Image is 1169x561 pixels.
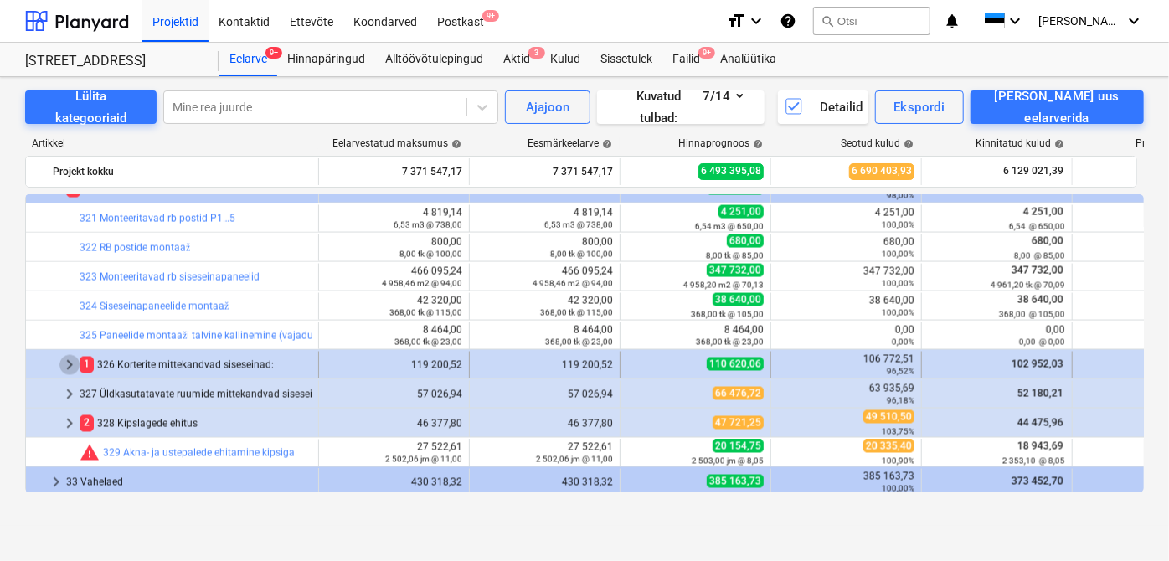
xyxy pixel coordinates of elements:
span: help [1051,139,1064,149]
span: 4 251,00 [718,205,764,219]
div: Eelarve [219,43,277,76]
small: 100,00% [882,220,914,229]
span: help [749,139,763,149]
small: 103,75% [882,427,914,436]
div: Kuvatud tulbad : 7/14 [617,85,744,130]
small: 4 958,20 m2 @ 70,13 [683,280,764,290]
span: keyboard_arrow_right [59,414,80,434]
span: keyboard_arrow_right [59,384,80,404]
span: 3 [528,47,545,59]
span: 680,00 [1030,235,1065,247]
button: Ajajoon [505,90,590,124]
small: 8,00 @ 85,00 [1014,251,1065,260]
i: format_size [726,11,746,31]
a: Aktid3 [493,43,540,76]
div: Eesmärkeelarve [528,137,612,149]
div: 4 819,14 [326,207,462,230]
button: [PERSON_NAME] uus eelarverida [971,90,1144,124]
span: 9+ [698,47,715,59]
span: 385 163,73 [707,475,764,488]
span: 49 510,50 [863,410,914,424]
span: 38 640,00 [713,293,764,306]
span: 44 475,96 [1016,417,1065,429]
small: 2 353,10 @ 8,05 [1002,456,1065,466]
small: 8,00 tk @ 100,00 [550,250,613,259]
div: Lülita kategooriaid [45,85,136,130]
div: Kulud [540,43,590,76]
div: 8 464,00 [326,324,462,347]
small: 368,00 tk @ 115,00 [540,308,613,317]
i: Abikeskus [780,11,796,31]
div: 800,00 [326,236,462,260]
div: Failid [662,43,710,76]
i: keyboard_arrow_down [1005,11,1025,31]
span: 20 335,40 [863,440,914,453]
a: 329 Akna- ja ustepalede ehitamine kipsiga [103,447,295,459]
button: Kuvatud tulbad:7/14 [597,90,765,124]
div: 119 200,52 [476,359,613,371]
small: 100,90% [882,456,914,466]
small: 368,00 tk @ 23,00 [394,337,462,347]
span: 18 943,69 [1016,440,1065,452]
a: 324 Siseseinapaneelide montaaž [80,301,229,312]
span: 680,00 [727,234,764,248]
small: 0,00% [892,337,914,347]
small: 368,00 tk @ 115,00 [389,308,462,317]
small: 4 961,20 tk @ 70,09 [991,280,1065,290]
small: 100,00% [882,484,914,493]
div: 7 371 547,17 [476,158,613,185]
div: [STREET_ADDRESS] [25,53,199,70]
small: 6,54 @ 650,00 [1009,222,1065,231]
div: 466 095,24 [476,265,613,289]
span: search [821,14,834,28]
div: 57 026,94 [326,389,462,400]
i: notifications [944,11,960,31]
small: 8,00 tk @ 100,00 [399,250,462,259]
div: Projekt kokku [53,158,312,185]
small: 6,53 m3 @ 738,00 [394,220,462,229]
div: Eelarvestatud maksumus [332,137,461,149]
div: 327 Üldkasutatavate ruumide mittekandvad siseseinad: [80,381,312,408]
div: 46 377,80 [476,418,613,430]
a: Sissetulek [590,43,662,76]
small: 98,00% [887,191,914,200]
small: 6,53 m3 @ 738,00 [544,220,613,229]
a: Failid9+ [662,43,710,76]
span: 9+ [265,47,282,59]
span: help [900,139,914,149]
div: 106 772,51 [778,353,914,377]
span: keyboard_arrow_right [59,355,80,375]
i: keyboard_arrow_down [746,11,766,31]
small: 2 502,06 jm @ 11,00 [536,455,613,464]
div: 0,00 [929,324,1065,347]
div: 57 026,94 [476,389,613,400]
div: 8 464,00 [476,324,613,347]
div: 326 Korterite mittekandvad siseseinad: [80,352,312,378]
div: 680,00 [778,236,914,260]
div: 0,00 [778,324,914,347]
small: 100,00% [882,308,914,317]
span: 52 180,21 [1016,388,1065,399]
div: 42 320,00 [476,295,613,318]
div: Ekspordi [893,96,945,118]
div: 385 163,73 [778,471,914,494]
span: help [448,139,461,149]
span: 1 [80,357,94,373]
div: 347 732,00 [778,265,914,289]
button: Ekspordi [875,90,963,124]
div: 4 819,14 [476,207,613,230]
div: Hinnaprognoos [678,137,763,149]
div: 63 935,69 [778,383,914,406]
div: 46 377,80 [326,418,462,430]
span: 6 493 395,08 [698,163,764,179]
a: Alltöövõtulepingud [375,43,493,76]
button: Otsi [813,7,930,35]
div: 328 Kipslagede ehitus [80,410,312,437]
span: keyboard_arrow_right [46,472,66,492]
small: 96,18% [887,396,914,405]
small: 368,00 tk @ 23,00 [545,337,613,347]
a: Analüütika [710,43,786,76]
